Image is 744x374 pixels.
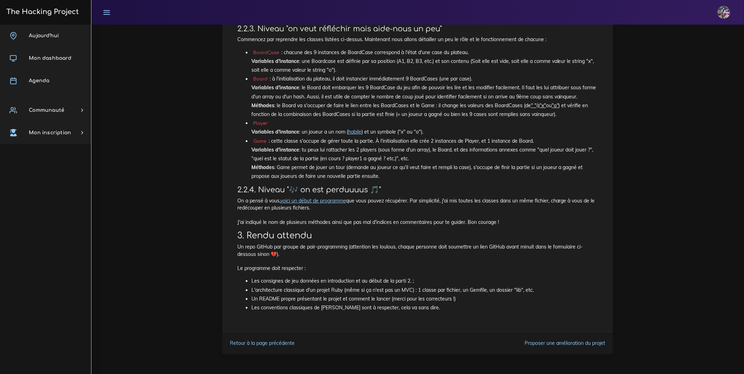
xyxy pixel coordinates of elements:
[29,56,71,61] span: Mon dashboard
[251,49,281,56] code: BoardCase
[237,243,598,272] p: Un repo GitHub par groupe de pair-programming (attention les loulous, chaque personne doit soumet...
[251,76,270,83] code: Board
[525,340,605,346] a: Proposer une amélioration du projet
[280,198,346,204] a: voici un début de programme
[251,84,299,91] strong: Variables d'instance
[718,6,730,19] img: eg54bupqcshyolnhdacp.jpg
[237,231,598,241] h2: 3. Rendu attendu
[552,102,559,109] u: "o"
[251,119,598,136] li: : un joueur a un nom ( ) et un symbole ("x" ou "o").
[539,102,546,109] u: "x"
[251,120,270,127] code: Player
[251,58,299,64] strong: Variables d'instance
[531,102,537,109] u: " "
[237,186,598,194] h3: 2.2.4. Niveau "🎶 on est perduuuus 🎵"
[4,8,79,16] h3: The Hacking Project
[251,75,598,119] li: : à l'initialisation du plateau, il doit instancier immédiatement 9 BoardCases (une par case). : ...
[251,277,598,285] li: Les consignes de jeu données en introduction et au début de la parti 2. ;
[348,129,361,135] a: habile
[251,286,598,295] li: L'architecture classique d'un projet Ruby (même si ça n'est pas un MVC) : 1 classe par fichier, u...
[251,147,299,153] strong: Variables d'instance
[237,25,598,33] h3: 2.2.3. Niveau "on veut réfléchir mais aide-nous un peu"
[29,33,59,38] span: Aujourd'hui
[251,164,274,170] strong: Méthodes
[251,295,598,303] li: Un README propre présentant le projet et comment le lancer (merci pour les correcteurs !)
[251,138,269,145] code: Game
[237,197,598,226] p: On a pensé à vous, que vous pouvez récupérer. Par simplicité, j'ai mis toutes les classes dans un...
[251,303,598,312] li: Les conventions classiques de [PERSON_NAME] sont à respecter, cela va sans dire.
[251,129,299,135] strong: Variables d'instance
[29,130,71,135] span: Mon inscription
[237,36,598,43] p: Commencez par reprendre les classes listées ci-dessus. Maintenant nous allons détailler un peu le...
[29,78,49,83] span: Agenda
[230,340,295,346] a: Retour à la page précédente
[251,102,274,109] strong: Méthodes
[29,108,64,113] span: Communauté
[251,137,598,181] li: : cette classe s'occupe de gérer toute la partie. À l'initialisation elle crée 2 instances de Pla...
[251,48,598,75] li: : chacune des 9 instances de BoardCase correspond à l'état d'une case du plateau. : une Boardcase...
